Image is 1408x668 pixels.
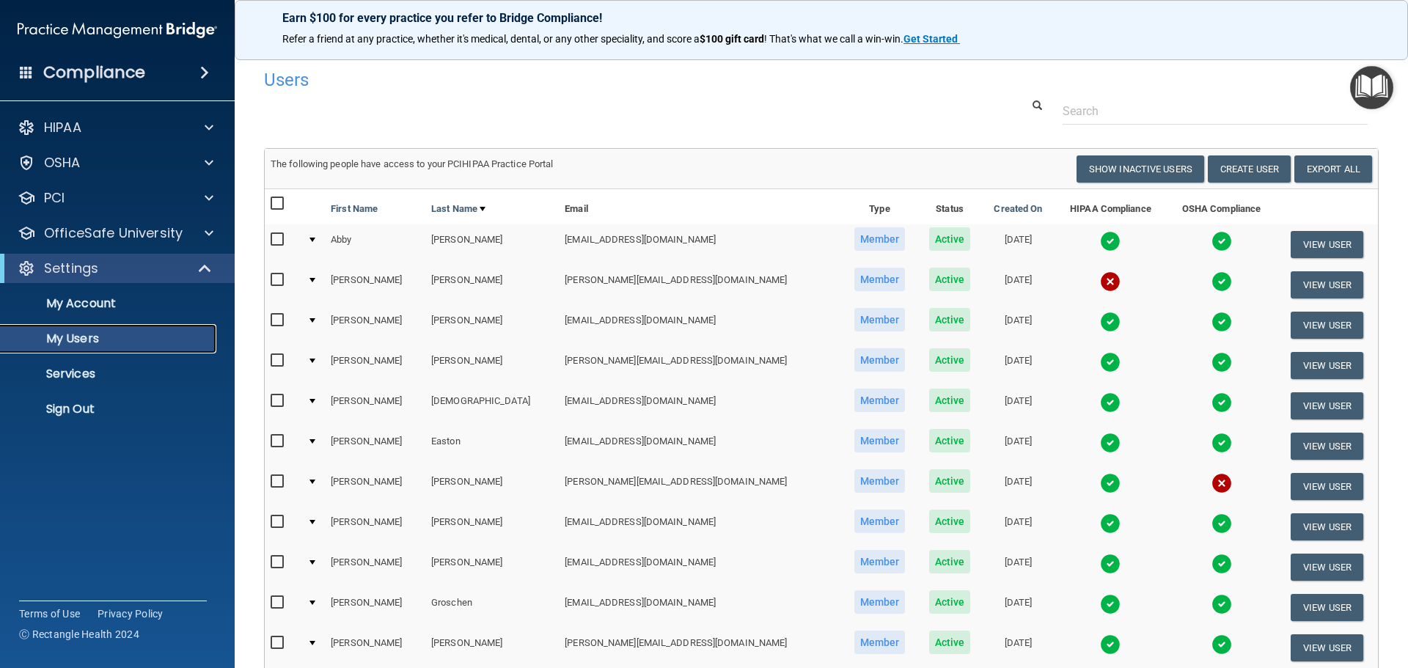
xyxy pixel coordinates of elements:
[559,189,842,224] th: Email
[282,11,1360,25] p: Earn $100 for every practice you refer to Bridge Compliance!
[1291,554,1363,581] button: View User
[854,389,906,412] span: Member
[1291,634,1363,661] button: View User
[929,590,971,614] span: Active
[1100,231,1121,252] img: tick.e7d51cea.svg
[1294,155,1372,183] a: Export All
[425,507,559,547] td: [PERSON_NAME]
[1100,433,1121,453] img: tick.e7d51cea.svg
[1211,271,1232,292] img: tick.e7d51cea.svg
[1100,634,1121,655] img: tick.e7d51cea.svg
[425,386,559,426] td: [DEMOGRAPHIC_DATA]
[559,628,842,668] td: [PERSON_NAME][EMAIL_ADDRESS][DOMAIN_NAME]
[1063,98,1368,125] input: Search
[982,426,1055,466] td: [DATE]
[982,628,1055,668] td: [DATE]
[325,386,425,426] td: [PERSON_NAME]
[1100,392,1121,413] img: tick.e7d51cea.svg
[929,429,971,452] span: Active
[19,606,80,621] a: Terms of Use
[854,268,906,291] span: Member
[854,429,906,452] span: Member
[1211,634,1232,655] img: tick.e7d51cea.svg
[559,547,842,587] td: [EMAIL_ADDRESS][DOMAIN_NAME]
[425,426,559,466] td: Easton
[982,547,1055,587] td: [DATE]
[44,224,183,242] p: OfficeSafe University
[854,631,906,654] span: Member
[1211,594,1232,614] img: tick.e7d51cea.svg
[325,507,425,547] td: [PERSON_NAME]
[325,587,425,628] td: [PERSON_NAME]
[917,189,982,224] th: Status
[854,550,906,573] span: Member
[264,70,905,89] h4: Users
[764,33,903,45] span: ! That's what we call a win-win.
[929,469,971,493] span: Active
[559,386,842,426] td: [EMAIL_ADDRESS][DOMAIN_NAME]
[929,308,971,331] span: Active
[425,466,559,507] td: [PERSON_NAME]
[1211,312,1232,332] img: tick.e7d51cea.svg
[325,224,425,265] td: Abby
[929,227,971,251] span: Active
[18,189,213,207] a: PCI
[854,469,906,493] span: Member
[929,389,971,412] span: Active
[1291,271,1363,298] button: View User
[325,466,425,507] td: [PERSON_NAME]
[331,200,378,218] a: First Name
[10,367,210,381] p: Services
[18,119,213,136] a: HIPAA
[44,119,81,136] p: HIPAA
[18,154,213,172] a: OSHA
[1211,392,1232,413] img: tick.e7d51cea.svg
[1211,433,1232,453] img: tick.e7d51cea.svg
[982,386,1055,426] td: [DATE]
[44,260,98,277] p: Settings
[10,331,210,346] p: My Users
[325,426,425,466] td: [PERSON_NAME]
[18,15,217,45] img: PMB logo
[1100,513,1121,534] img: tick.e7d51cea.svg
[1291,473,1363,500] button: View User
[1211,513,1232,534] img: tick.e7d51cea.svg
[929,550,971,573] span: Active
[425,224,559,265] td: [PERSON_NAME]
[325,628,425,668] td: [PERSON_NAME]
[282,33,700,45] span: Refer a friend at any practice, whether it's medical, dental, or any other speciality, and score a
[559,426,842,466] td: [EMAIL_ADDRESS][DOMAIN_NAME]
[1291,312,1363,339] button: View User
[1291,392,1363,419] button: View User
[559,466,842,507] td: [PERSON_NAME][EMAIL_ADDRESS][DOMAIN_NAME]
[425,305,559,345] td: [PERSON_NAME]
[325,305,425,345] td: [PERSON_NAME]
[425,345,559,386] td: [PERSON_NAME]
[1211,473,1232,493] img: cross.ca9f0e7f.svg
[1100,352,1121,372] img: tick.e7d51cea.svg
[1208,155,1291,183] button: Create User
[854,348,906,372] span: Member
[271,158,554,169] span: The following people have access to your PCIHIPAA Practice Portal
[559,345,842,386] td: [PERSON_NAME][EMAIL_ADDRESS][DOMAIN_NAME]
[425,587,559,628] td: Groschen
[982,466,1055,507] td: [DATE]
[43,62,145,83] h4: Compliance
[10,402,210,416] p: Sign Out
[44,189,65,207] p: PCI
[559,224,842,265] td: [EMAIL_ADDRESS][DOMAIN_NAME]
[10,296,210,311] p: My Account
[98,606,164,621] a: Privacy Policy
[1100,271,1121,292] img: cross.ca9f0e7f.svg
[425,628,559,668] td: [PERSON_NAME]
[325,345,425,386] td: [PERSON_NAME]
[18,224,213,242] a: OfficeSafe University
[559,507,842,547] td: [EMAIL_ADDRESS][DOMAIN_NAME]
[325,265,425,305] td: [PERSON_NAME]
[929,348,971,372] span: Active
[425,547,559,587] td: [PERSON_NAME]
[1291,513,1363,540] button: View User
[854,308,906,331] span: Member
[929,268,971,291] span: Active
[1100,594,1121,614] img: tick.e7d51cea.svg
